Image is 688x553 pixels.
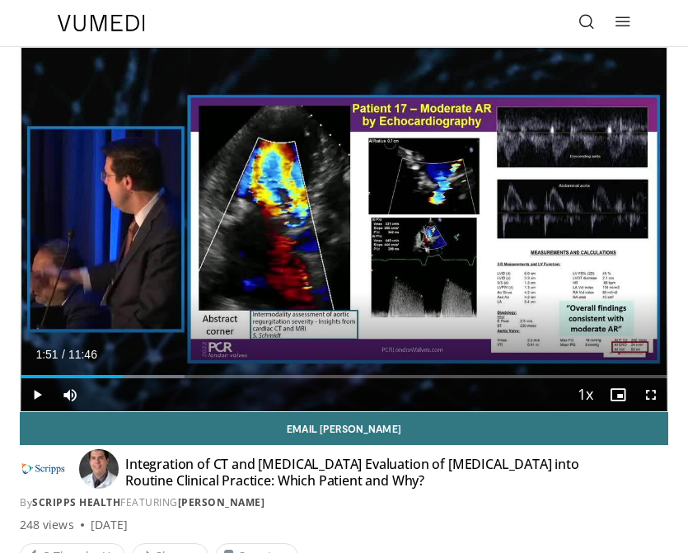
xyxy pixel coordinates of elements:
[125,456,586,489] h4: Integration of CT and [MEDICAL_DATA] Evaluation of [MEDICAL_DATA] into Routine Clinical Practice:...
[91,517,128,533] div: [DATE]
[58,15,145,31] img: VuMedi Logo
[21,375,667,378] div: Progress Bar
[569,378,601,411] button: Playback Rate
[54,378,87,411] button: Mute
[601,378,634,411] button: Enable picture-in-picture mode
[20,517,74,533] span: 248 views
[634,378,667,411] button: Fullscreen
[178,495,265,509] a: [PERSON_NAME]
[21,48,667,411] video-js: Video Player
[68,348,97,361] span: 11:46
[20,495,668,510] div: By FEATURING
[20,456,66,482] img: Scripps Health
[62,348,65,361] span: /
[20,412,668,445] a: Email [PERSON_NAME]
[35,348,58,361] span: 1:51
[21,378,54,411] button: Play
[32,495,120,509] a: Scripps Health
[79,449,119,489] img: Avatar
